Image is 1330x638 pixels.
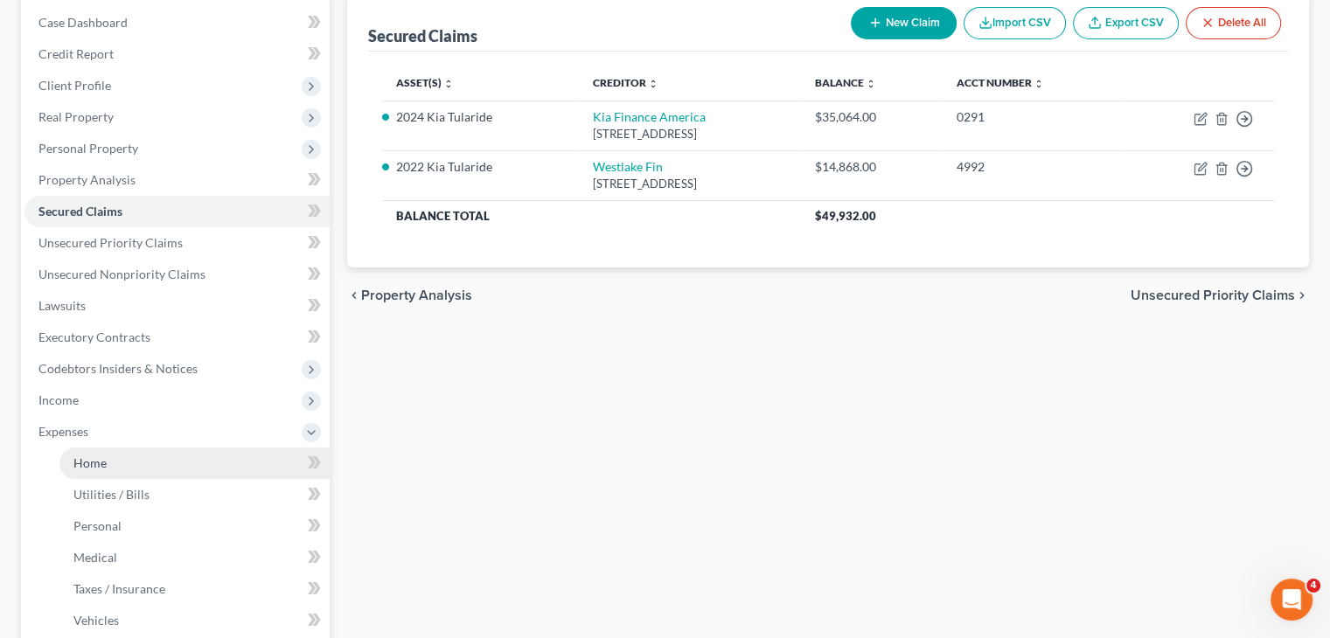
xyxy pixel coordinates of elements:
span: Personal Property [38,141,138,156]
a: Export CSV [1073,7,1179,39]
iframe: Intercom live chat [1271,579,1313,621]
span: Codebtors Insiders & Notices [38,361,198,376]
button: chevron_left Property Analysis [347,288,472,302]
span: Client Profile [38,78,111,93]
span: Expenses [38,424,88,439]
span: Lawsuits [38,298,86,313]
a: Unsecured Nonpriority Claims [24,259,330,290]
a: Vehicles [59,605,330,636]
span: Personal [73,518,122,533]
li: 2024 Kia Tularide [396,108,565,126]
i: unfold_more [866,79,876,89]
a: Asset(s) unfold_more [396,76,454,89]
span: Taxes / Insurance [73,581,165,596]
button: Unsecured Priority Claims chevron_right [1131,288,1309,302]
a: Westlake Fin [593,159,663,174]
a: Case Dashboard [24,7,330,38]
a: Property Analysis [24,164,330,196]
i: chevron_left [347,288,361,302]
div: 0291 [957,108,1111,126]
th: Balance Total [382,200,801,232]
span: Case Dashboard [38,15,128,30]
button: Import CSV [964,7,1066,39]
span: Executory Contracts [38,329,150,344]
span: Property Analysis [38,172,136,187]
a: Taxes / Insurance [59,573,330,605]
button: New Claim [851,7,957,39]
a: Executory Contracts [24,322,330,353]
li: 2022 Kia Tularide [396,158,565,176]
div: $14,868.00 [815,158,928,176]
button: Delete All [1186,7,1281,39]
span: Unsecured Priority Claims [1131,288,1295,302]
a: Kia Finance America [593,109,706,124]
div: 4992 [957,158,1111,176]
div: $35,064.00 [815,108,928,126]
a: Acct Number unfold_more [957,76,1044,89]
span: Utilities / Bills [73,487,150,502]
span: Unsecured Nonpriority Claims [38,267,205,281]
span: Medical [73,550,117,565]
span: Credit Report [38,46,114,61]
span: Real Property [38,109,114,124]
a: Home [59,447,330,479]
span: Property Analysis [361,288,472,302]
span: 4 [1306,579,1320,593]
a: Balance unfold_more [815,76,876,89]
div: Secured Claims [368,25,477,46]
a: Secured Claims [24,196,330,227]
a: Unsecured Priority Claims [24,227,330,259]
i: unfold_more [443,79,454,89]
i: unfold_more [1034,79,1044,89]
a: Personal [59,510,330,542]
div: [STREET_ADDRESS] [593,176,788,192]
i: unfold_more [648,79,658,89]
a: Credit Report [24,38,330,70]
a: Lawsuits [24,290,330,322]
span: $49,932.00 [815,209,876,223]
i: chevron_right [1295,288,1309,302]
span: Vehicles [73,613,119,628]
a: Medical [59,542,330,573]
span: Secured Claims [38,204,122,218]
span: Unsecured Priority Claims [38,235,183,250]
div: [STREET_ADDRESS] [593,126,788,142]
span: Home [73,455,107,470]
span: Income [38,392,79,407]
a: Utilities / Bills [59,479,330,510]
a: Creditor unfold_more [593,76,658,89]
